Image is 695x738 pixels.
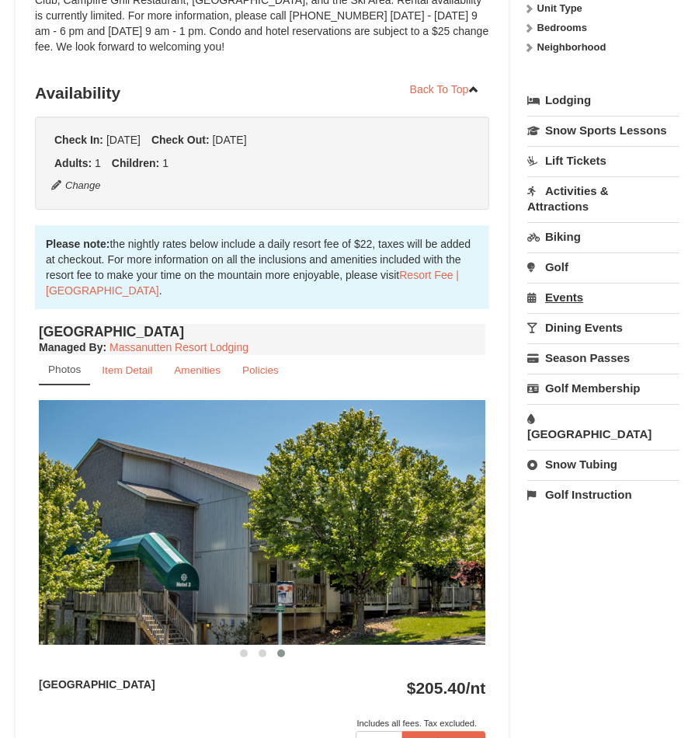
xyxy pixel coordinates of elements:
a: Golf Membership [527,374,679,402]
strong: Check In: [54,134,103,146]
strong: Please note: [46,238,109,250]
a: Item Detail [92,355,162,385]
div: Includes all fees. Tax excluded. [39,715,485,731]
a: Amenities [164,355,231,385]
a: Lift Tickets [527,146,679,175]
a: Snow Sports Lessons [527,116,679,144]
strong: : [39,341,106,353]
small: Amenities [174,364,221,376]
a: Dining Events [527,313,679,342]
strong: Bedrooms [537,22,587,33]
a: Lodging [527,86,679,114]
a: Events [527,283,679,312]
strong: Adults: [54,157,92,169]
span: [DATE] [212,134,246,146]
img: 18876286-37-50bfbe09.jpg [39,400,485,645]
a: [GEOGRAPHIC_DATA] [527,404,679,448]
small: Item Detail [102,364,152,376]
a: Biking [527,222,679,251]
span: /nt [466,679,486,697]
span: Managed By [39,341,103,353]
span: 1 [95,157,101,169]
div: the nightly rates below include a daily resort fee of $22, taxes will be added at checkout. For m... [35,225,489,309]
a: Photos [39,355,90,385]
a: Golf Instruction [527,480,679,509]
strong: Check Out: [151,134,210,146]
strong: Neighborhood [537,41,606,53]
a: Policies [232,355,289,385]
a: Snow Tubing [527,450,679,479]
strong: [GEOGRAPHIC_DATA] [39,678,155,691]
strong: $205.40 [407,679,486,697]
strong: Children: [112,157,159,169]
a: Massanutten Resort Lodging [109,341,248,353]
a: Season Passes [527,343,679,372]
span: [DATE] [106,134,141,146]
button: Change [50,177,102,194]
small: Policies [242,364,279,376]
a: Activities & Attractions [527,176,679,221]
h4: [GEOGRAPHIC_DATA] [39,324,485,339]
a: Back To Top [400,78,490,101]
small: Photos [48,364,81,375]
h3: Availability [35,78,489,109]
span: 1 [162,157,169,169]
strong: Unit Type [537,2,582,14]
a: Golf [527,252,679,281]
